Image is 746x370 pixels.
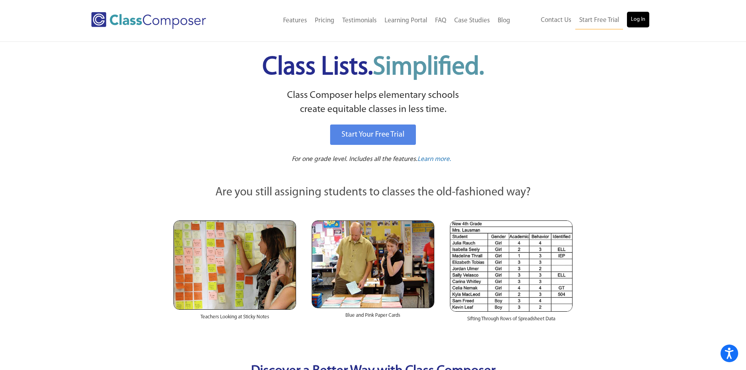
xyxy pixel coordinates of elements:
[381,12,431,29] a: Learning Portal
[373,55,484,80] span: Simplified.
[173,220,296,310] img: Teachers Looking at Sticky Notes
[341,131,405,139] span: Start Your Free Trial
[173,184,573,201] p: Are you still assigning students to classes the old-fashioned way?
[417,155,451,164] a: Learn more.
[537,12,575,29] a: Contact Us
[262,55,484,80] span: Class Lists.
[450,312,573,330] div: Sifting Through Rows of Spreadsheet Data
[338,12,381,29] a: Testimonials
[172,88,574,117] p: Class Composer helps elementary schools create equitable classes in less time.
[575,12,623,29] a: Start Free Trial
[312,220,434,308] img: Blue and Pink Paper Cards
[431,12,450,29] a: FAQ
[627,12,649,27] a: Log In
[279,12,311,29] a: Features
[238,12,514,29] nav: Header Menu
[450,12,494,29] a: Case Studies
[494,12,514,29] a: Blog
[417,156,451,162] span: Learn more.
[312,308,434,327] div: Blue and Pink Paper Cards
[173,310,296,328] div: Teachers Looking at Sticky Notes
[514,12,649,29] nav: Header Menu
[330,125,416,145] a: Start Your Free Trial
[91,12,206,29] img: Class Composer
[450,220,573,312] img: Spreadsheets
[292,156,417,162] span: For one grade level. Includes all the features.
[311,12,338,29] a: Pricing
